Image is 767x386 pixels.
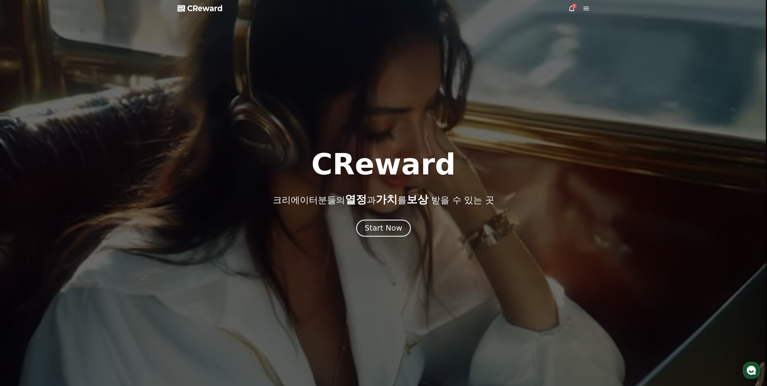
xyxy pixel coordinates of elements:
[345,193,367,206] span: 열정
[78,191,116,206] a: 설정
[55,201,62,206] span: 대화
[178,4,223,13] a: CReward
[568,5,575,12] a: 3
[572,4,577,8] div: 3
[187,4,223,13] span: CReward
[311,150,456,179] h1: CReward
[407,193,428,206] span: 보상
[376,193,398,206] span: 가치
[2,191,40,206] a: 홈
[357,226,410,232] a: Start Now
[356,219,411,237] button: Start Now
[40,191,78,206] a: 대화
[93,200,100,205] span: 설정
[19,200,23,205] span: 홈
[365,223,402,233] div: Start Now
[273,193,494,206] p: 크리에이터분들의 과 를 받을 수 있는 곳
